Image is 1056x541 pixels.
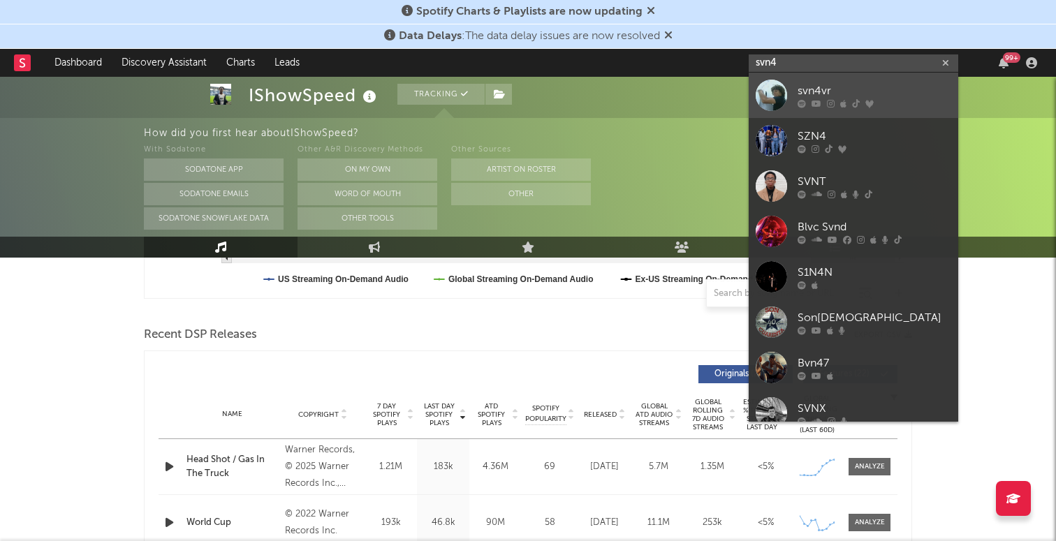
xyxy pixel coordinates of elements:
div: SVNX [798,400,951,417]
button: 99+ [999,57,1009,68]
button: Sodatone App [144,158,284,181]
a: svn4vr [749,73,958,118]
button: Other Tools [298,207,437,230]
button: Sodatone Emails [144,183,284,205]
a: Son[DEMOGRAPHIC_DATA] [749,299,958,345]
div: IShowSpeed [249,84,380,107]
button: Sodatone Snowflake Data [144,207,284,230]
div: 4.36M [473,460,518,474]
span: : The data delay issues are now resolved [399,31,660,42]
button: Other [451,183,591,205]
div: Other Sources [451,142,591,158]
div: 1.21M [368,460,413,474]
div: <5% [742,460,789,474]
span: Global ATD Audio Streams [635,402,673,427]
div: [DATE] [581,460,628,474]
div: SVNT [798,173,951,190]
a: Head Shot / Gas In The Truck [186,453,278,480]
text: Ex-US Streaming On-Demand Audio [636,274,779,284]
div: © 2022 Warner Records Inc. [285,506,361,540]
span: Dismiss [664,31,673,42]
div: 11.1M [635,516,682,530]
a: SVNX [749,390,958,436]
div: 46.8k [420,516,466,530]
a: Bvn47 [749,345,958,390]
div: <5% [742,516,789,530]
span: 7 Day Spotify Plays [368,402,405,427]
a: SVNT [749,163,958,209]
span: Originals ( 27 ) [707,370,772,378]
a: Leads [265,49,309,77]
div: 5.7M [635,460,682,474]
div: How did you first hear about IShowSpeed ? [144,125,1056,142]
button: Originals(27) [698,365,793,383]
div: With Sodatone [144,142,284,158]
a: S1N4N [749,254,958,299]
span: Dismiss [647,6,655,17]
div: Warner Records, © 2025 Warner Records Inc., under exclusive license from Ishowspeed, LLC [285,442,361,492]
span: Recent DSP Releases [144,327,257,343]
div: 193k [368,516,413,530]
a: Charts [217,49,265,77]
button: Word Of Mouth [298,183,437,205]
div: 69 [525,460,574,474]
div: Other A&R Discovery Methods [298,142,437,158]
text: US Streaming On-Demand Audio [278,274,409,284]
input: Search for artists [749,54,958,72]
div: 1.35M [689,460,735,474]
div: 253k [689,516,735,530]
span: Spotify Popularity [525,403,566,424]
button: Artist on Roster [451,158,591,181]
div: 183k [420,460,466,474]
span: Last Day Spotify Plays [420,402,457,427]
div: 90M [473,516,518,530]
span: Spotify Charts & Playlists are now updating [416,6,643,17]
div: Bvn47 [798,355,951,371]
button: Tracking [397,84,485,105]
div: Blvc Svnd [798,218,951,235]
span: Released [584,410,617,419]
a: Discovery Assistant [112,49,217,77]
div: [DATE] [581,516,628,530]
input: Search by song name or URL [707,288,854,299]
div: 99 + [1003,52,1020,63]
span: Data Delays [399,31,462,42]
text: Global Streaming On-Demand Audio [448,274,594,284]
div: S1N4N [798,264,951,281]
div: 58 [525,516,574,530]
a: Dashboard [45,49,112,77]
span: ATD Spotify Plays [473,402,510,427]
span: Copyright [298,410,339,419]
a: SZN4 [749,118,958,163]
span: Global Rolling 7D Audio Streams [689,398,727,431]
a: World Cup [186,516,278,530]
a: Blvc Svnd [749,209,958,254]
div: Name [186,409,278,420]
span: Estimated % Playlist Streams Last Day [742,398,781,431]
button: On My Own [298,158,437,181]
div: Son[DEMOGRAPHIC_DATA] [798,309,951,326]
div: svn4vr [798,82,951,99]
div: SZN4 [798,128,951,144]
